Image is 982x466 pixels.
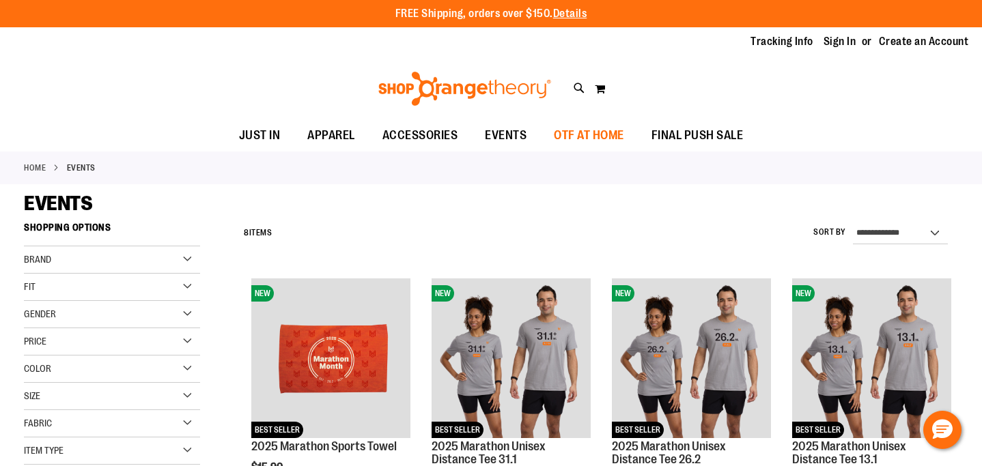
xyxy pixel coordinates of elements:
[24,390,40,401] span: Size
[24,216,200,246] strong: Shopping Options
[251,439,397,453] a: 2025 Marathon Sports Towel
[239,120,281,151] span: JUST IN
[923,411,962,449] button: Hello, have a question? Let’s chat.
[251,278,410,437] img: 2025 Marathon Sports Towel
[554,120,624,151] span: OTF AT HOME
[307,120,355,151] span: APPAREL
[471,120,540,151] a: EVENTS
[369,120,472,151] a: ACCESSORIES
[540,120,638,151] a: OTF AT HOME
[244,222,272,244] h2: Items
[792,278,951,439] a: 2025 Marathon Unisex Distance Tee 13.1NEWBEST SELLER
[750,34,813,49] a: Tracking Info
[382,120,458,151] span: ACCESSORIES
[251,278,410,439] a: 2025 Marathon Sports TowelNEWBEST SELLER
[792,278,951,437] img: 2025 Marathon Unisex Distance Tee 13.1
[612,285,634,302] span: NEW
[24,281,36,292] span: Fit
[67,162,96,174] strong: EVENTS
[225,120,294,151] a: JUST IN
[24,363,51,374] span: Color
[432,285,454,302] span: NEW
[432,278,591,439] a: 2025 Marathon Unisex Distance Tee 31.1NEWBEST SELLER
[485,120,527,151] span: EVENTS
[244,228,249,237] span: 8
[24,445,64,456] span: Item Type
[24,192,92,215] span: EVENTS
[294,120,369,151] a: APPAREL
[638,120,757,151] a: FINAL PUSH SALE
[824,34,856,49] a: Sign In
[395,6,587,22] p: FREE Shipping, orders over $150.
[24,418,52,428] span: Fabric
[24,162,46,174] a: Home
[24,336,46,347] span: Price
[612,278,771,437] img: 2025 Marathon Unisex Distance Tee 26.2
[813,227,846,238] label: Sort By
[553,8,587,20] a: Details
[251,422,303,438] span: BEST SELLER
[792,422,844,438] span: BEST SELLER
[432,278,591,437] img: 2025 Marathon Unisex Distance Tee 31.1
[792,285,815,302] span: NEW
[651,120,744,151] span: FINAL PUSH SALE
[24,308,56,319] span: Gender
[612,278,771,439] a: 2025 Marathon Unisex Distance Tee 26.2NEWBEST SELLER
[24,254,51,265] span: Brand
[612,422,664,438] span: BEST SELLER
[879,34,969,49] a: Create an Account
[376,72,553,106] img: Shop Orangetheory
[251,285,274,302] span: NEW
[432,422,483,438] span: BEST SELLER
